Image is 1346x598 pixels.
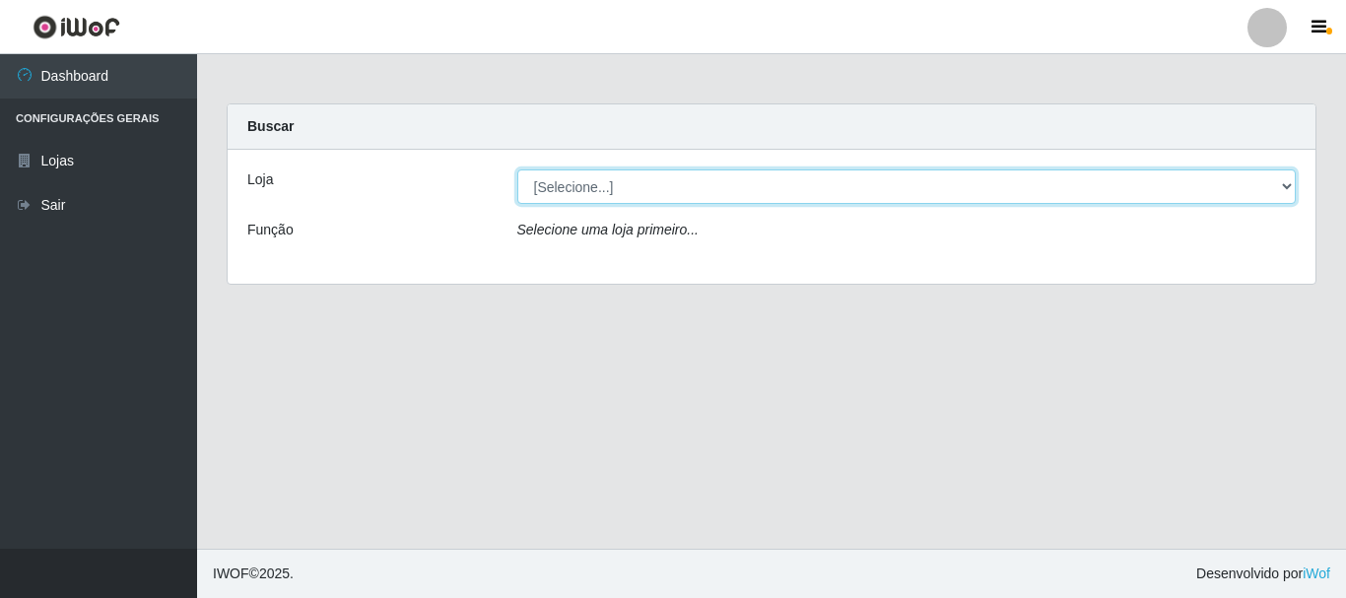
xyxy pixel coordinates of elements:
[213,564,294,584] span: © 2025 .
[1196,564,1330,584] span: Desenvolvido por
[517,222,699,237] i: Selecione uma loja primeiro...
[247,220,294,240] label: Função
[247,169,273,190] label: Loja
[1303,565,1330,581] a: iWof
[213,565,249,581] span: IWOF
[33,15,120,39] img: CoreUI Logo
[247,118,294,134] strong: Buscar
